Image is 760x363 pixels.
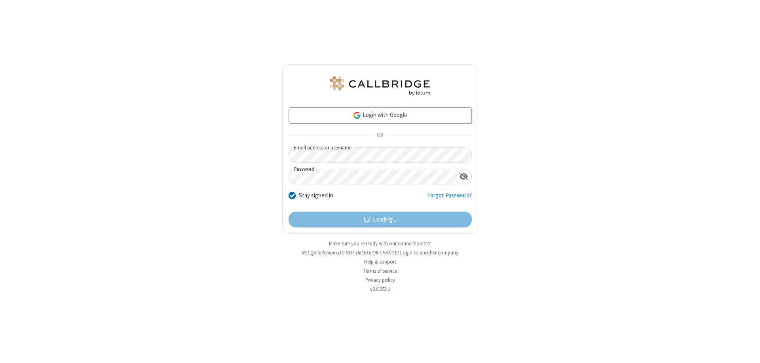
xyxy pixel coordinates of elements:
input: Email address or username [289,147,472,163]
label: Stay signed in [299,191,333,200]
a: Make sure you're ready with our connection test [329,240,431,247]
span: Loading... [373,215,396,224]
div: Show password [456,169,471,184]
button: Loading... [289,212,472,227]
img: google-icon.png [353,111,361,120]
a: Help & support [364,258,396,265]
a: Terms of service [363,267,397,274]
li: Not QA Selenium DO NOT DELETE OR CHANGE? [282,249,478,256]
button: Login to another company [400,249,458,256]
li: v2.6.352.1 [282,285,478,293]
img: QA Selenium DO NOT DELETE OR CHANGE [329,76,431,96]
a: Privacy policy [365,277,395,283]
a: Forgot Password? [427,191,472,206]
input: Password [289,169,456,185]
iframe: Chat [740,342,754,357]
span: OR [374,130,386,141]
a: Login with Google [289,107,472,123]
